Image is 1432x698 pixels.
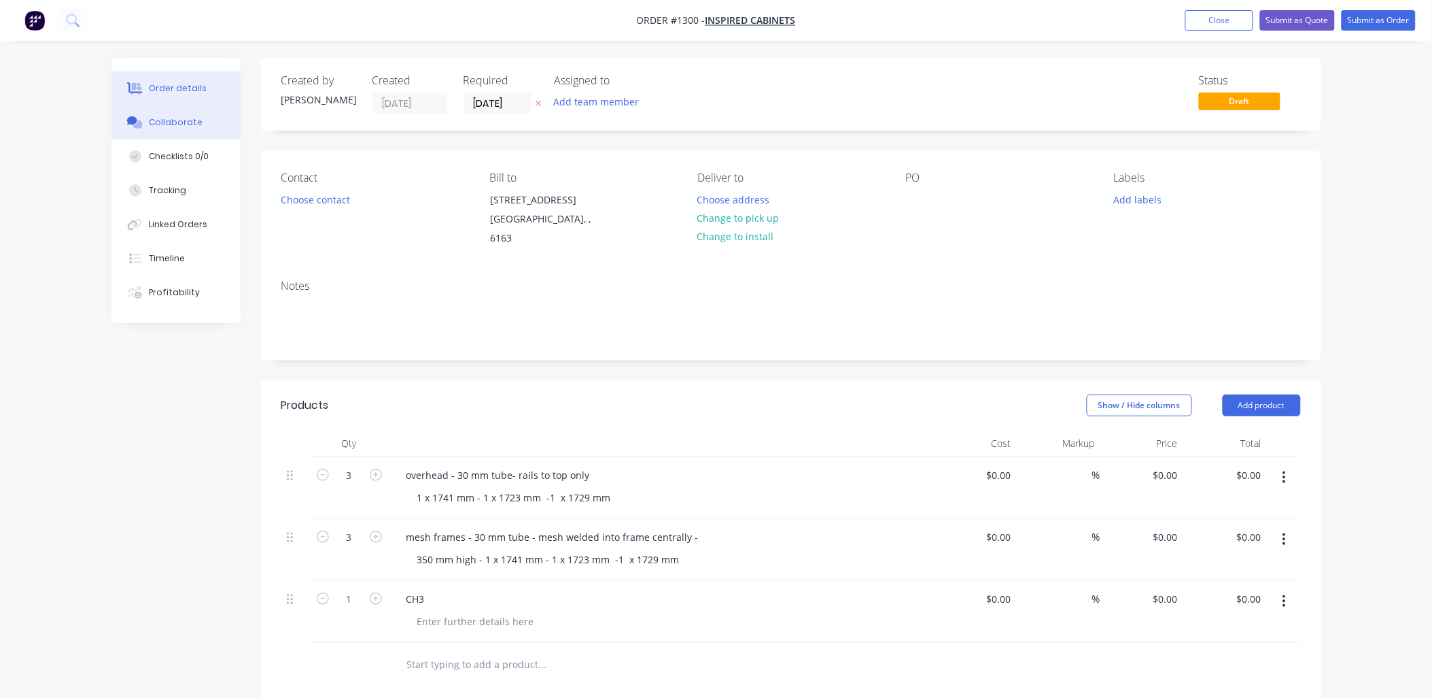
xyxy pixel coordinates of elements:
button: Change to pick up [690,209,786,227]
div: Cost [934,430,1017,457]
div: Deliver to [697,171,884,184]
div: Required [464,74,538,87]
div: Total [1183,430,1267,457]
div: Labels [1114,171,1300,184]
button: Change to install [690,227,781,246]
div: Timeline [149,252,185,265]
button: Timeline [111,242,241,276]
div: Checklists 0/0 [149,150,209,163]
button: Profitability [111,276,241,310]
button: Choose address [690,190,777,208]
div: Status [1199,74,1301,87]
div: Linked Orders [149,218,207,231]
button: Linked Orders [111,207,241,242]
button: Choose contact [273,190,357,208]
div: 350 mm high - 1 x 1741 mm - 1 x 1723 mm -1 x 1729 mm [406,550,691,569]
div: [STREET_ADDRESS] [490,190,603,210]
div: [PERSON_NAME] [281,93,356,107]
div: Created by [281,74,356,87]
span: % [1092,467,1100,483]
div: Tracking [149,184,186,197]
span: % [1092,591,1100,607]
button: Tracking [111,173,241,207]
div: [GEOGRAPHIC_DATA], , 6163 [490,210,603,248]
button: Checklists 0/0 [111,139,241,173]
div: Order details [149,82,207,95]
div: Contact [281,171,468,184]
button: Submit as Quote [1260,10,1335,31]
div: overhead - 30 mm tube- rails to top only [396,465,601,485]
input: Start typing to add a product... [406,651,678,678]
div: Created [372,74,447,87]
button: Collaborate [111,105,241,139]
div: Qty [309,430,390,457]
span: Order #1300 - [637,14,705,27]
div: Notes [281,280,1301,293]
a: Inspired cabinets [705,14,796,27]
button: Add team member [555,93,647,111]
button: Close [1185,10,1253,31]
div: Assigned to [555,74,691,87]
div: Products [281,397,329,414]
span: Draft [1199,93,1280,110]
div: mesh frames - 30 mm tube - mesh welded into frame centrally - [396,527,710,547]
img: Factory [24,10,45,31]
div: Profitability [149,286,200,299]
button: Add team member [546,93,646,111]
button: Order details [111,71,241,105]
div: Collaborate [149,116,203,129]
button: Add labels [1106,190,1169,208]
div: Bill to [489,171,676,184]
button: Show / Hide columns [1087,395,1192,416]
button: Submit as Order [1342,10,1416,31]
div: Markup [1017,430,1100,457]
div: 1 x 1741 mm - 1 x 1723 mm -1 x 1729 mm [406,488,622,508]
div: CH3 [396,589,436,609]
div: [STREET_ADDRESS][GEOGRAPHIC_DATA], , 6163 [478,190,614,248]
button: Add product [1223,395,1301,416]
span: % [1092,529,1100,545]
div: Price [1100,430,1184,457]
div: PO [906,171,1092,184]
